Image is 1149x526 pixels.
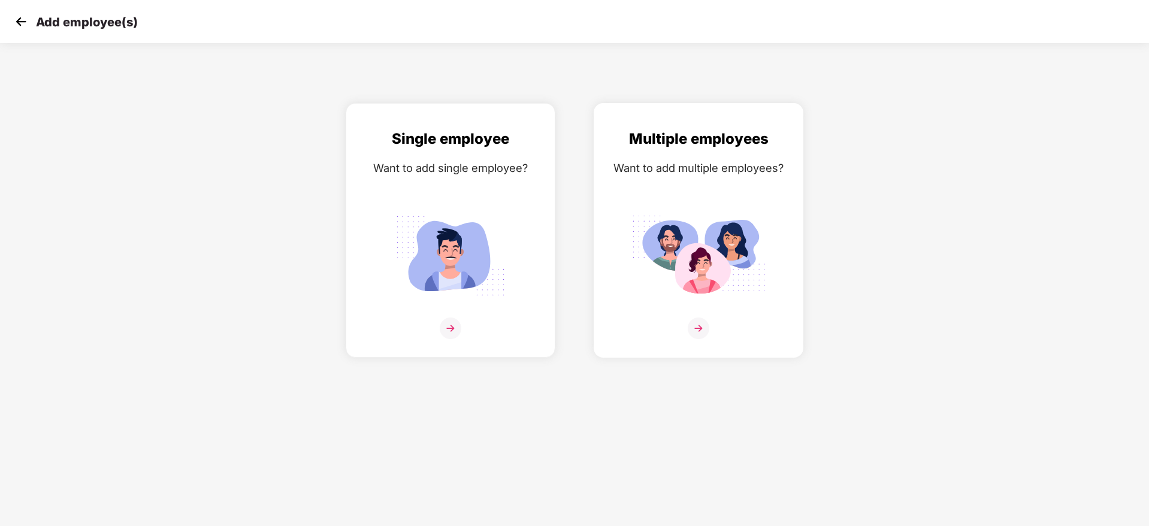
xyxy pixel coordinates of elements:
[358,128,543,150] div: Single employee
[358,159,543,177] div: Want to add single employee?
[606,159,791,177] div: Want to add multiple employees?
[440,318,461,339] img: svg+xml;base64,PHN2ZyB4bWxucz0iaHR0cDovL3d3dy53My5vcmcvMjAwMC9zdmciIHdpZHRoPSIzNiIgaGVpZ2h0PSIzNi...
[383,209,518,303] img: svg+xml;base64,PHN2ZyB4bWxucz0iaHR0cDovL3d3dy53My5vcmcvMjAwMC9zdmciIGlkPSJTaW5nbGVfZW1wbG95ZWUiIH...
[36,15,138,29] p: Add employee(s)
[688,318,709,339] img: svg+xml;base64,PHN2ZyB4bWxucz0iaHR0cDovL3d3dy53My5vcmcvMjAwMC9zdmciIHdpZHRoPSIzNiIgaGVpZ2h0PSIzNi...
[606,128,791,150] div: Multiple employees
[12,13,30,31] img: svg+xml;base64,PHN2ZyB4bWxucz0iaHR0cDovL3d3dy53My5vcmcvMjAwMC9zdmciIHdpZHRoPSIzMCIgaGVpZ2h0PSIzMC...
[631,209,766,303] img: svg+xml;base64,PHN2ZyB4bWxucz0iaHR0cDovL3d3dy53My5vcmcvMjAwMC9zdmciIGlkPSJNdWx0aXBsZV9lbXBsb3llZS...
